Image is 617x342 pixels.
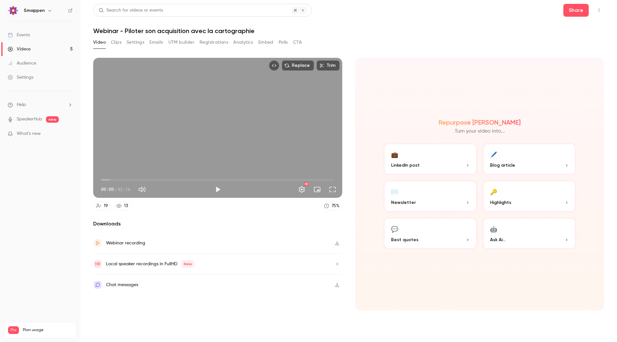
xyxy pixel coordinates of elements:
li: help-dropdown-opener [8,101,73,108]
button: Full screen [326,183,339,196]
div: Chat messages [106,281,138,289]
button: Registrations [200,37,228,48]
button: Turn on miniplayer [311,183,324,196]
h2: Repurpose [PERSON_NAME] [439,118,521,126]
button: CTA [293,37,302,48]
span: Blog article [490,162,515,169]
span: Newsletter [391,199,416,206]
button: Settings [295,183,308,196]
button: Emails [149,37,163,48]
button: 🔑Highlights [482,180,576,212]
h6: Smappen [24,7,45,14]
div: 🔑 [490,187,497,197]
span: Highlights [490,199,511,206]
img: Smappen [8,5,18,16]
div: Webinar recording [106,239,145,247]
button: Embed [258,37,273,48]
button: Video [93,37,106,48]
h1: Webinar - Piloter son acquisition avec la cartographie [93,27,604,35]
button: 🖊️Blog article [482,143,576,175]
span: Ask Ai... [490,236,505,243]
span: Best quotes [391,236,418,243]
button: Analytics [233,37,253,48]
button: Clips [111,37,121,48]
div: Settings [8,74,33,81]
span: New [181,260,194,268]
div: 13 [124,203,128,209]
div: 00:00 [101,186,130,193]
button: 🤖Ask Ai... [482,217,576,250]
div: 🖊️ [490,149,497,159]
button: 💬Best quotes [383,217,477,250]
button: Mute [136,183,148,196]
button: 💼LinkedIn post [383,143,477,175]
a: 75% [321,202,342,210]
div: 💬 [391,224,398,234]
span: What's new [17,130,41,137]
h2: Downloads [93,220,342,228]
button: ✉️Newsletter [383,180,477,212]
iframe: Noticeable Trigger [65,131,73,137]
span: / [114,186,117,193]
div: HD [304,182,308,186]
span: Plan usage [23,328,72,333]
button: Top Bar Actions [594,5,604,15]
button: Play [211,183,224,196]
button: Share [563,4,589,17]
div: Local speaker recordings in FullHD [106,260,194,268]
div: 💼 [391,149,398,159]
div: 75 % [332,203,339,209]
span: 42:16 [118,186,130,193]
div: Audience [8,60,36,66]
span: new [46,116,59,123]
button: Polls [279,37,288,48]
button: Replace [282,60,314,71]
div: 19 [104,203,108,209]
div: Search for videos or events [99,7,163,14]
span: Help [17,101,26,108]
div: Events [8,32,30,38]
div: 🤖 [490,224,497,234]
span: LinkedIn post [391,162,420,169]
span: Pro [8,326,19,334]
button: Settings [127,37,144,48]
button: Trim [317,60,340,71]
div: ✉️ [391,187,398,197]
p: Turn your video into... [455,127,505,135]
div: Videos [8,46,31,52]
button: UTM builder [168,37,194,48]
a: SpeakerHub [17,116,42,123]
span: 00:00 [101,186,114,193]
a: 19 [93,202,111,210]
a: 13 [113,202,131,210]
button: Embed video [269,60,279,71]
